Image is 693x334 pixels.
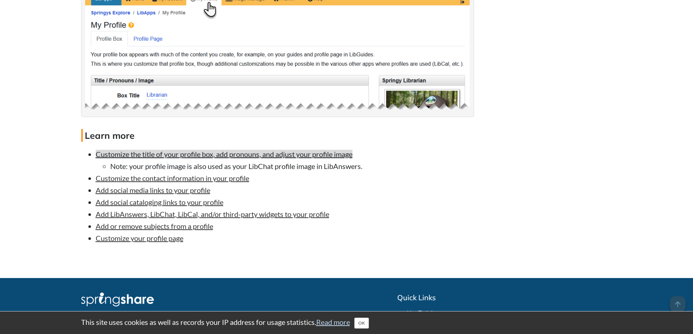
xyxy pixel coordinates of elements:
a: Read more [316,318,350,326]
a: arrow_upward [670,297,686,306]
div: This site uses cookies as well as records your IP address for usage statistics. [74,317,620,329]
img: Springshare [81,293,154,306]
button: Close [354,318,369,329]
a: Add social cataloging links to your profile [96,198,223,206]
span: arrow_upward [670,296,686,312]
a: Customize the title of your profile box, add pronouns, and adjust your profile image [96,150,353,158]
h2: Quick Links [397,293,612,303]
a: Customize your profile page [96,234,183,242]
h4: Learn more [81,129,474,142]
a: Add or remove subjects from a profile [96,222,213,230]
a: Customize the contact information in your profile [96,174,249,182]
li: Note: your profile image is also used as your LibChat profile image in LibAnswers. [110,161,474,171]
a: Live Training [407,309,439,316]
a: Add social media links to your profile [96,186,210,194]
a: Add LibAnswers, LibChat, LibCal, and/or third-party widgets to your profile [96,210,329,218]
i: videocam [397,309,406,318]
